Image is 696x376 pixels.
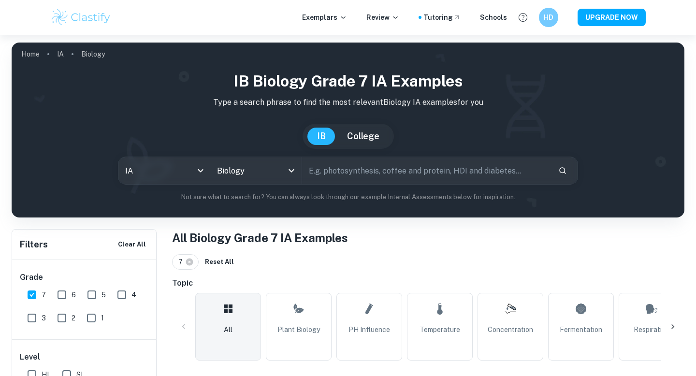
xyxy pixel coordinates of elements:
span: 7 [178,257,187,267]
img: Clastify logo [50,8,112,27]
button: UPGRADE NOW [578,9,646,26]
input: E.g. photosynthesis, coffee and protein, HDI and diabetes... [302,157,551,184]
span: 1 [101,313,104,323]
p: Review [366,12,399,23]
button: Reset All [203,255,236,269]
h6: Topic [172,277,684,289]
button: Search [554,162,571,179]
button: HD [539,8,558,27]
button: IB [307,128,335,145]
h1: IB Biology Grade 7 IA examples [19,70,677,93]
span: 3 [42,313,46,323]
button: Clear All [116,237,148,252]
div: 7 [172,254,199,270]
span: Temperature [420,324,460,335]
button: Open [285,164,298,177]
h6: Filters [20,238,48,251]
span: Plant Biology [277,324,320,335]
h1: All Biology Grade 7 IA Examples [172,229,684,246]
a: Tutoring [423,12,461,23]
span: Respiration [634,324,669,335]
img: profile cover [12,43,684,217]
a: IA [57,47,64,61]
div: IA [118,157,210,184]
h6: Grade [20,272,149,283]
span: 6 [72,289,76,300]
span: Fermentation [560,324,602,335]
button: Help and Feedback [515,9,531,26]
h6: HD [543,12,554,23]
p: Type a search phrase to find the most relevant Biology IA examples for you [19,97,677,108]
h6: Level [20,351,149,363]
button: College [337,128,389,145]
a: Schools [480,12,507,23]
p: Not sure what to search for? You can always look through our example Internal Assessments below f... [19,192,677,202]
span: 2 [72,313,75,323]
p: Exemplars [302,12,347,23]
span: All [224,324,232,335]
a: Home [21,47,40,61]
span: 4 [131,289,136,300]
p: Biology [81,49,105,59]
span: 5 [101,289,106,300]
span: pH Influence [348,324,390,335]
span: Concentration [488,324,533,335]
span: 7 [42,289,46,300]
